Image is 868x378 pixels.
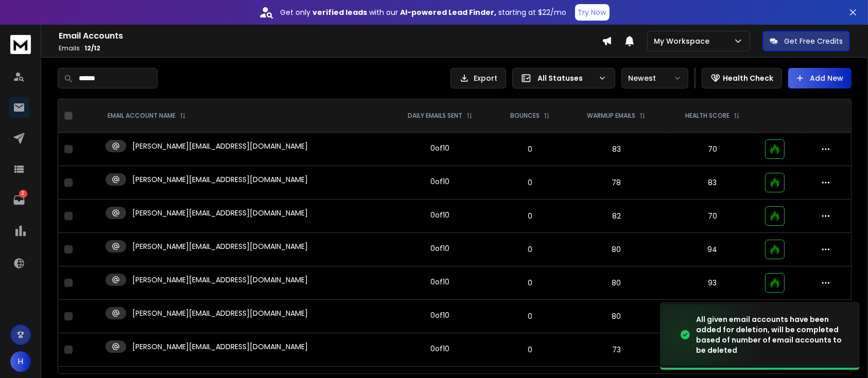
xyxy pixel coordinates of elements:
[567,166,666,200] td: 78
[578,7,606,17] p: Try Now
[666,200,759,233] td: 70
[401,7,497,17] strong: AI-powered Lead Finder,
[723,73,773,83] p: Health Check
[762,31,850,51] button: Get Free Credits
[59,44,602,52] p: Emails :
[10,351,31,372] button: H
[9,190,29,210] a: 2
[654,36,714,46] p: My Workspace
[702,68,782,88] button: Health Check
[281,7,567,17] p: Get only with our starting at $22/mo
[621,68,688,88] button: Newest
[510,112,540,120] p: BOUNCES
[430,243,449,254] div: 0 of 10
[567,266,666,300] td: 80
[430,176,449,187] div: 0 of 10
[132,174,308,185] p: [PERSON_NAME][EMAIL_ADDRESS][DOMAIN_NAME]
[430,310,449,320] div: 0 of 10
[408,112,462,120] p: DAILY EMAILS SENT
[567,133,666,166] td: 83
[430,210,449,220] div: 0 of 10
[567,300,666,333] td: 80
[499,211,561,221] p: 0
[108,112,186,120] div: EMAIL ACCOUNT NAME
[59,30,602,42] h1: Email Accounts
[685,112,730,120] p: HEALTH SCORE
[313,7,368,17] strong: verified leads
[587,112,635,120] p: WARMUP EMAILS
[10,35,31,54] img: logo
[666,133,759,166] td: 70
[132,341,308,352] p: [PERSON_NAME][EMAIL_ADDRESS][DOMAIN_NAME]
[132,308,308,318] p: [PERSON_NAME][EMAIL_ADDRESS][DOMAIN_NAME]
[19,190,27,198] p: 2
[499,311,561,321] p: 0
[567,233,666,266] td: 80
[430,277,449,287] div: 0 of 10
[575,4,610,21] button: Try Now
[132,208,308,218] p: [PERSON_NAME][EMAIL_ADDRESS][DOMAIN_NAME]
[499,278,561,288] p: 0
[567,200,666,233] td: 82
[430,143,449,153] div: 0 of 10
[132,241,308,251] p: [PERSON_NAME][EMAIL_ADDRESS][DOMAIN_NAME]
[788,68,852,88] button: Add New
[132,275,308,285] p: [PERSON_NAME][EMAIL_ADDRESS][DOMAIN_NAME]
[499,144,561,154] p: 0
[450,68,506,88] button: Export
[430,344,449,354] div: 0 of 10
[660,304,763,366] img: image
[499,345,561,355] p: 0
[499,244,561,255] p: 0
[132,141,308,151] p: [PERSON_NAME][EMAIL_ADDRESS][DOMAIN_NAME]
[696,314,847,355] div: All given email accounts have been added for deletion, will be completed based of number of email...
[537,73,594,83] p: All Statuses
[666,166,759,200] td: 83
[666,233,759,266] td: 94
[499,177,561,188] p: 0
[666,266,759,300] td: 93
[784,36,843,46] p: Get Free Credits
[84,44,100,52] span: 12 / 12
[567,333,666,367] td: 73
